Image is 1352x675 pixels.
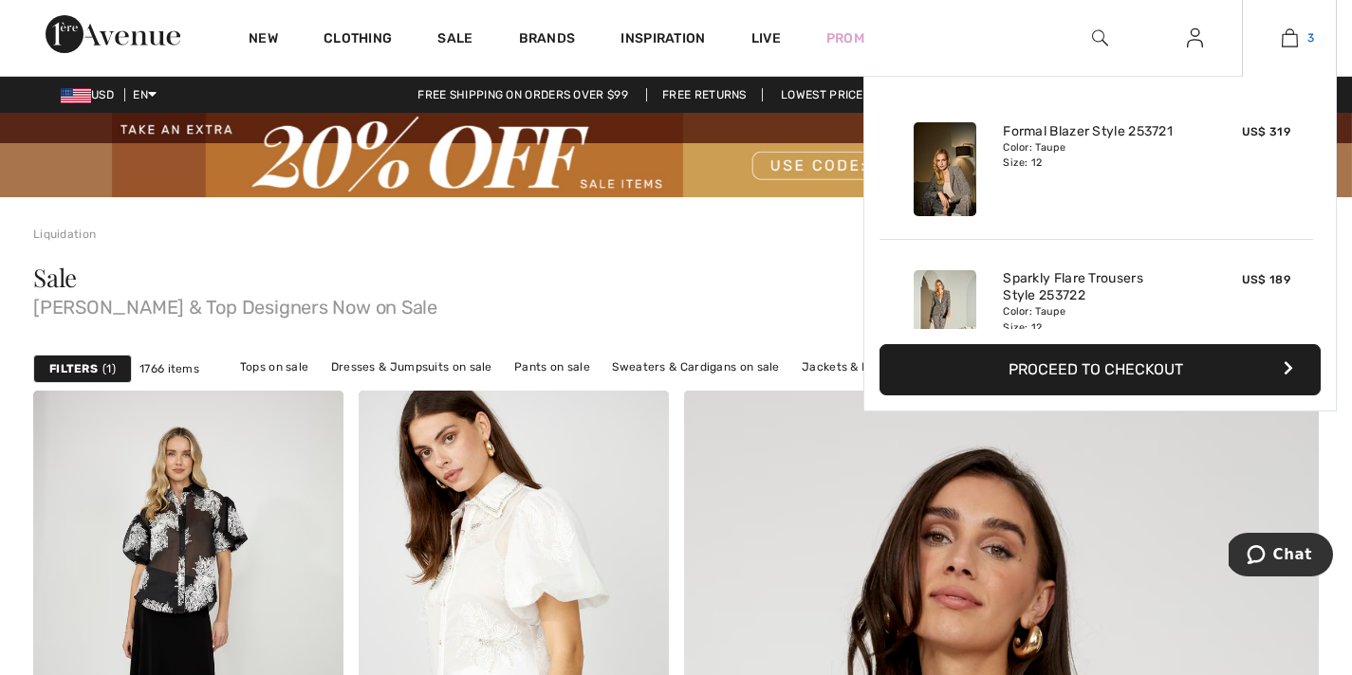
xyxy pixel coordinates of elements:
span: Inspiration [620,30,705,50]
span: USD [61,88,121,101]
a: Sale [437,30,472,50]
a: Clothing [324,30,392,50]
a: Jackets & Blazers on sale [792,355,956,379]
span: [PERSON_NAME] & Top Designers Now on Sale [33,290,1319,317]
a: Free Returns [646,88,763,101]
a: Brands [519,30,576,50]
span: Sale [33,261,77,294]
a: Lowest Price Guarantee [766,88,950,101]
iframe: Opens a widget where you can chat to one of our agents [1229,533,1333,580]
a: Pants on sale [505,355,600,379]
span: EN [133,88,157,101]
a: 3 [1243,27,1336,49]
div: Color: Taupe Size: 12 [1003,140,1190,171]
a: Formal Blazer Style 253721 [1003,123,1173,140]
a: Sweaters & Cardigans on sale [602,355,788,379]
span: US$ 189 [1242,273,1290,286]
a: New [249,30,278,50]
img: Sparkly Flare Trousers Style 253722 [914,270,976,364]
img: My Info [1187,27,1203,49]
a: Sparkly Flare Trousers Style 253722 [1003,270,1190,304]
a: Prom [826,28,864,48]
a: Live [751,28,781,48]
div: Color: Taupe Size: 12 [1003,304,1190,335]
img: US Dollar [61,88,91,103]
span: 1 [102,360,116,377]
a: Sign In [1172,27,1218,50]
img: 1ère Avenue [46,15,180,53]
a: Dresses & Jumpsuits on sale [322,355,502,379]
a: Free shipping on orders over $99 [402,88,643,101]
span: US$ 319 [1242,125,1290,138]
a: Liquidation [33,228,96,241]
img: My Bag [1282,27,1298,49]
a: Tops on sale [231,355,319,379]
span: 3 [1307,29,1314,46]
img: search the website [1092,27,1108,49]
span: 1766 items [139,360,199,377]
img: Formal Blazer Style 253721 [914,122,976,216]
strong: Filters [49,360,98,377]
button: Proceed to Checkout [880,344,1321,395]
